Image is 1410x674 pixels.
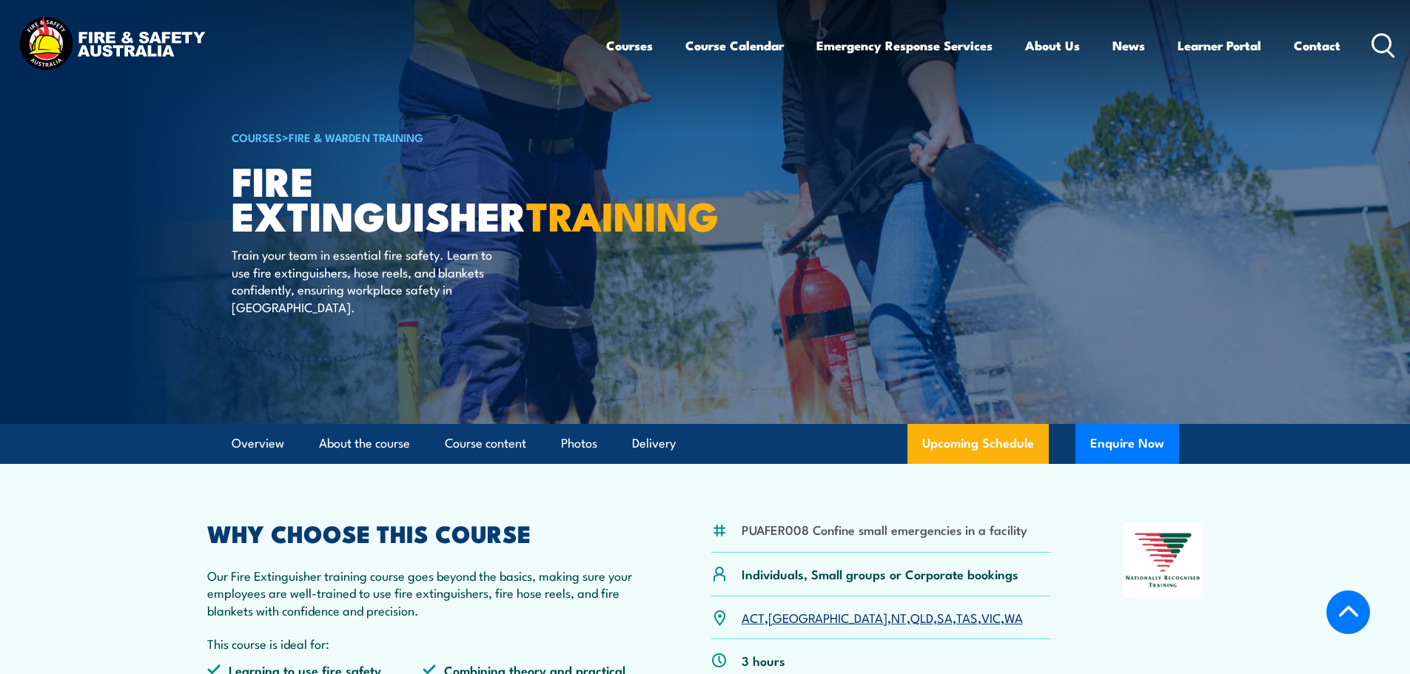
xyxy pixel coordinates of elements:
a: [GEOGRAPHIC_DATA] [768,608,887,626]
li: PUAFER008 Confine small emergencies in a facility [742,521,1027,538]
p: Train your team in essential fire safety. Learn to use fire extinguishers, hose reels, and blanke... [232,246,502,315]
a: Emergency Response Services [816,26,993,65]
a: Courses [606,26,653,65]
p: Our Fire Extinguisher training course goes beyond the basics, making sure your employees are well... [207,567,639,619]
h1: Fire Extinguisher [232,163,597,232]
a: Photos [561,424,597,463]
p: 3 hours [742,652,785,669]
a: WA [1004,608,1023,626]
a: About the course [319,424,410,463]
a: News [1112,26,1145,65]
a: VIC [981,608,1001,626]
a: COURSES [232,129,282,145]
a: Course Calendar [685,26,784,65]
strong: TRAINING [526,183,719,245]
a: Overview [232,424,284,463]
a: NT [891,608,907,626]
a: Upcoming Schedule [907,424,1049,464]
h2: WHY CHOOSE THIS COURSE [207,522,639,543]
p: This course is ideal for: [207,635,639,652]
a: Learner Portal [1178,26,1261,65]
a: SA [937,608,953,626]
a: TAS [956,608,978,626]
img: Nationally Recognised Training logo. [1124,522,1203,598]
a: About Us [1025,26,1080,65]
h6: > [232,128,597,146]
a: QLD [910,608,933,626]
p: , , , , , , , [742,609,1023,626]
a: Delivery [632,424,676,463]
p: Individuals, Small groups or Corporate bookings [742,565,1018,582]
a: Contact [1294,26,1340,65]
a: Fire & Warden Training [289,129,423,145]
a: ACT [742,608,765,626]
button: Enquire Now [1075,424,1179,464]
a: Course content [445,424,526,463]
